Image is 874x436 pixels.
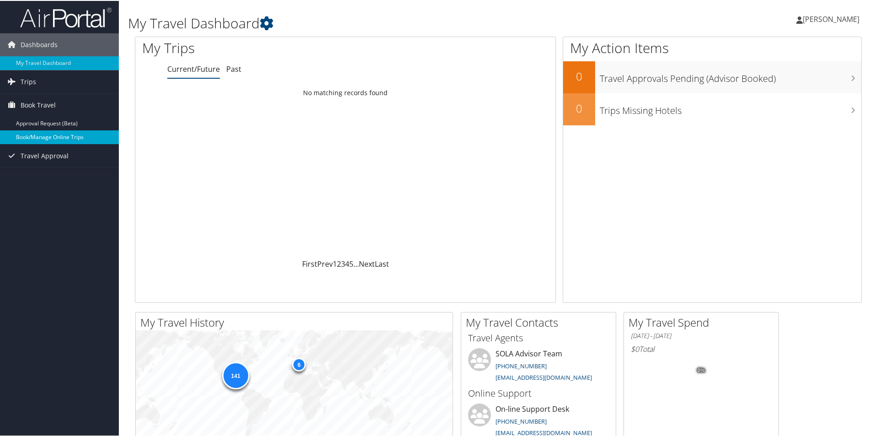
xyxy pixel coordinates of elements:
h3: Online Support [468,386,609,399]
h1: My Trips [142,38,373,57]
a: Next [359,258,375,268]
li: SOLA Advisor Team [464,347,613,385]
a: 0Trips Missing Hotels [563,92,861,124]
a: 5 [349,258,353,268]
span: Book Travel [21,93,56,116]
a: Current/Future [167,63,220,73]
a: [PHONE_NUMBER] [496,361,547,369]
h1: My Travel Dashboard [128,13,622,32]
a: [PERSON_NAME] [796,5,869,32]
div: 6 [292,357,306,371]
h2: My Travel Spend [629,314,778,329]
a: [EMAIL_ADDRESS][DOMAIN_NAME] [496,372,592,381]
td: No matching records found [135,84,555,100]
span: Dashboards [21,32,58,55]
a: Prev [317,258,333,268]
a: Last [375,258,389,268]
span: [PERSON_NAME] [803,13,859,23]
a: 4 [345,258,349,268]
h6: Total [631,343,772,353]
a: 0Travel Approvals Pending (Advisor Booked) [563,60,861,92]
a: 1 [333,258,337,268]
a: [EMAIL_ADDRESS][DOMAIN_NAME] [496,428,592,436]
h2: My Travel Contacts [466,314,616,329]
img: airportal-logo.png [20,6,112,27]
a: 2 [337,258,341,268]
span: … [353,258,359,268]
h3: Travel Agents [468,331,609,344]
a: Past [226,63,241,73]
h2: 0 [563,68,595,83]
span: Trips [21,70,36,92]
div: 141 [222,361,249,388]
h3: Travel Approvals Pending (Advisor Booked) [600,67,861,84]
h3: Trips Missing Hotels [600,99,861,116]
span: $0 [631,343,639,353]
a: 3 [341,258,345,268]
h6: [DATE] - [DATE] [631,331,772,339]
a: First [302,258,317,268]
h2: My Travel History [140,314,453,329]
a: [PHONE_NUMBER] [496,416,547,425]
h2: 0 [563,100,595,115]
h1: My Action Items [563,38,861,57]
tspan: 0% [698,367,705,372]
span: Travel Approval [21,144,69,167]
